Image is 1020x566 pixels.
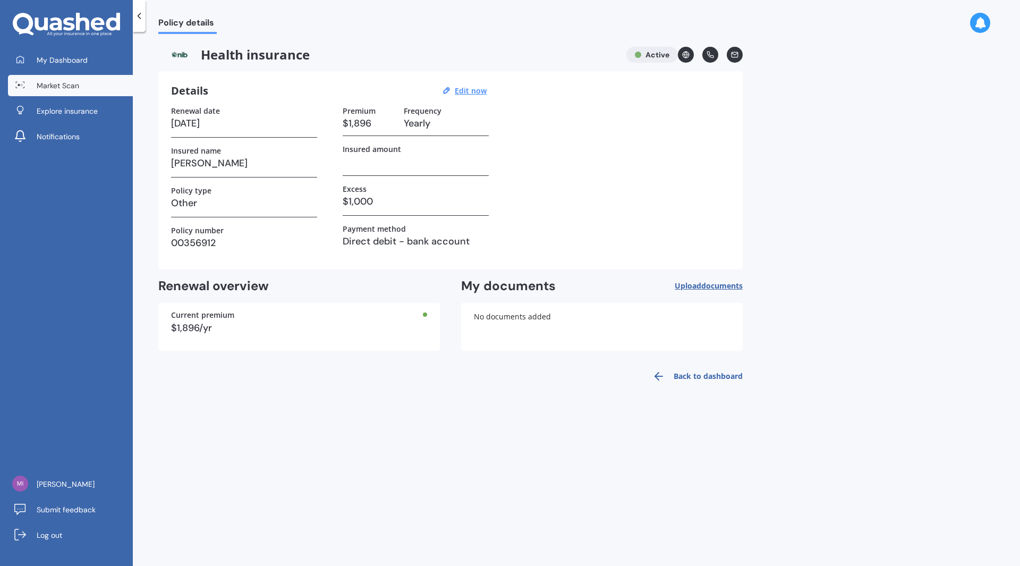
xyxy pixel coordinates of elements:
label: Premium [343,106,376,115]
h3: Other [171,195,317,211]
label: Frequency [404,106,441,115]
u: Edit now [455,86,487,96]
span: Policy details [158,18,217,32]
div: $1,896/yr [171,323,427,333]
img: 6f5137b0bcb754206f066bf657f8f8b9 [12,476,28,492]
label: Insured name [171,146,221,155]
span: Health insurance [158,47,618,63]
span: Log out [37,530,62,540]
h3: $1,896 [343,115,395,131]
a: Market Scan [8,75,133,96]
div: Current premium [171,311,427,319]
label: Payment method [343,224,406,233]
a: Explore insurance [8,100,133,122]
a: [PERSON_NAME] [8,474,133,495]
h3: Details [171,84,208,98]
h2: Renewal overview [158,278,440,294]
span: Submit feedback [37,504,96,515]
div: No documents added [461,303,743,351]
label: Renewal date [171,106,220,115]
a: Log out [8,525,133,546]
span: Notifications [37,131,80,142]
a: Submit feedback [8,499,133,520]
span: Explore insurance [37,106,98,116]
label: Policy type [171,186,211,195]
label: Policy number [171,226,224,235]
h3: [DATE] [171,115,317,131]
h3: Yearly [404,115,489,131]
h3: $1,000 [343,193,489,209]
span: [PERSON_NAME] [37,479,95,489]
h3: Direct debit - bank account [343,233,489,249]
button: Uploaddocuments [675,278,743,294]
h3: 00356912 [171,235,317,251]
a: Back to dashboard [646,364,743,389]
span: Market Scan [37,80,79,91]
label: Insured amount [343,145,401,154]
a: Notifications [8,126,133,147]
label: Excess [343,184,367,193]
span: Upload [675,282,743,290]
button: Edit now [452,86,490,96]
h2: My documents [461,278,556,294]
h3: [PERSON_NAME] [171,155,317,171]
span: My Dashboard [37,55,88,65]
img: NIB.png [158,47,201,63]
a: My Dashboard [8,49,133,71]
span: documents [701,281,743,291]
